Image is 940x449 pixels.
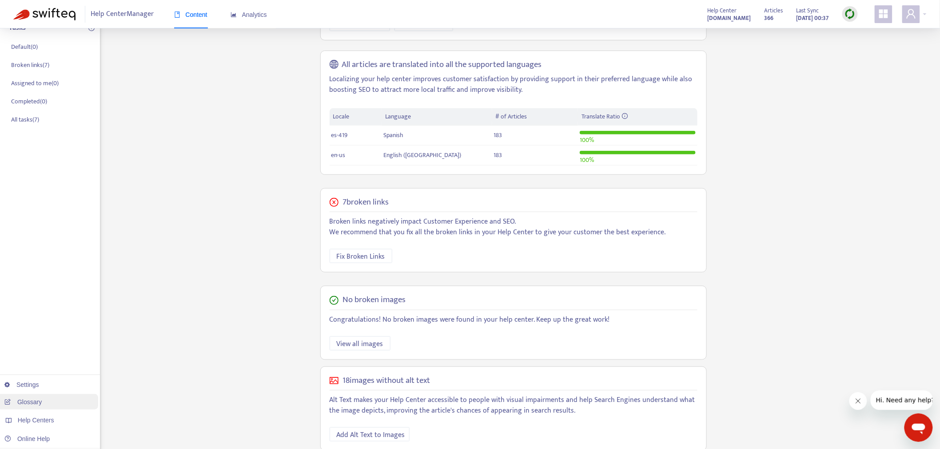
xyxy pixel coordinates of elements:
span: Export Articles [402,19,446,30]
a: Online Help [4,435,50,442]
strong: 366 [765,13,774,23]
p: Broken links ( 7 ) [11,60,49,70]
span: user [906,8,916,19]
span: Analytics [231,11,267,18]
th: Language [382,108,492,126]
p: Alt Text makes your Help Center accessible to people with visual impairments and help Search Engi... [330,395,697,416]
p: Completed ( 0 ) [11,97,47,106]
span: Spanish [383,130,403,140]
span: check-circle [330,296,339,305]
span: en-us [331,150,346,160]
span: Content [174,11,207,18]
h5: 18 images without alt text [343,376,430,386]
span: Fix Broken Links [337,251,385,262]
span: View all images [337,339,383,350]
span: Run Quick Sync [337,19,383,30]
p: Localizing your help center improves customer satisfaction by providing support in their preferre... [330,74,697,95]
a: [DOMAIN_NAME] [708,13,751,23]
span: es-419 [331,130,348,140]
span: appstore [878,8,889,19]
a: Glossary [4,398,42,406]
span: Help Centers [18,417,54,424]
span: Hi. Need any help? [5,6,64,13]
span: Help Center [708,6,737,16]
strong: [DATE] 00:37 [797,13,829,23]
span: Add Alt Text to Images [337,429,405,441]
span: area-chart [231,12,237,18]
a: Settings [4,381,39,388]
span: global [330,60,339,70]
p: Congratulations! No broken images were found in your help center. Keep up the great work! [330,315,697,325]
span: close-circle [330,198,339,207]
iframe: Message from company [871,390,933,410]
span: Articles [765,6,783,16]
p: Broken links negatively impact Customer Experience and SEO. We recommend that you fix all the bro... [330,217,697,238]
th: Locale [330,108,382,126]
p: All tasks ( 7 ) [11,115,39,124]
img: Swifteq [13,8,76,20]
th: # of Articles [492,108,578,126]
span: 100 % [580,135,594,145]
iframe: Button to launch messaging window [904,414,933,442]
img: sync.dc5367851b00ba804db3.png [844,8,856,20]
p: Default ( 0 ) [11,42,38,51]
h5: 7 broken links [343,197,389,208]
div: Translate Ratio [582,112,693,122]
span: book [174,12,180,18]
h5: All articles are translated into all the supported languages [342,60,542,70]
button: Add Alt Text to Images [330,427,410,441]
iframe: Close message [849,392,867,410]
span: Help Center Manager [91,6,154,23]
p: Assigned to me ( 0 ) [11,79,59,88]
span: picture [330,376,339,385]
button: Fix Broken Links [330,249,392,263]
span: 183 [494,130,502,140]
p: Tasks [9,23,26,33]
span: English ([GEOGRAPHIC_DATA]) [383,150,461,160]
h5: No broken images [343,295,406,305]
span: 100 % [580,155,594,165]
button: View all images [330,336,390,351]
span: 183 [494,150,502,160]
span: Last Sync [797,6,819,16]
